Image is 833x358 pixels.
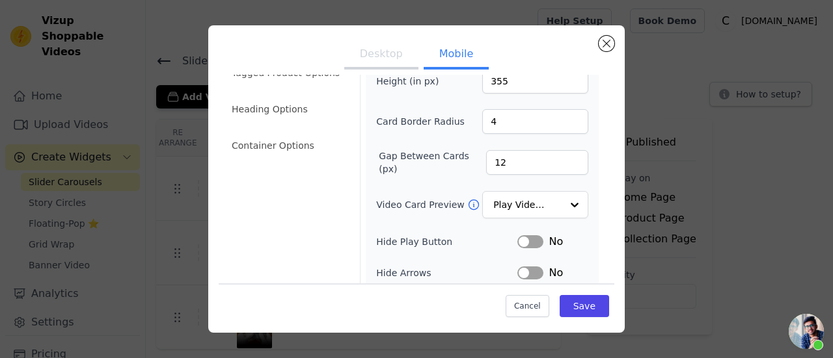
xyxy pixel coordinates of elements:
[376,198,467,211] label: Video Card Preview
[224,133,352,159] li: Container Options
[376,266,517,279] label: Hide Arrows
[379,149,486,175] label: Gap Between Cards (px)
[224,96,352,122] li: Heading Options
[424,41,489,70] button: Mobile
[560,295,609,317] button: Save
[549,265,563,281] span: No
[506,295,549,317] button: Cancel
[599,36,614,51] button: Close modal
[376,115,465,128] label: Card Border Radius
[376,235,517,248] label: Hide Play Button
[344,41,418,70] button: Desktop
[376,75,447,88] label: Height (in px)
[549,234,563,249] span: No
[789,314,824,349] div: Open chat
